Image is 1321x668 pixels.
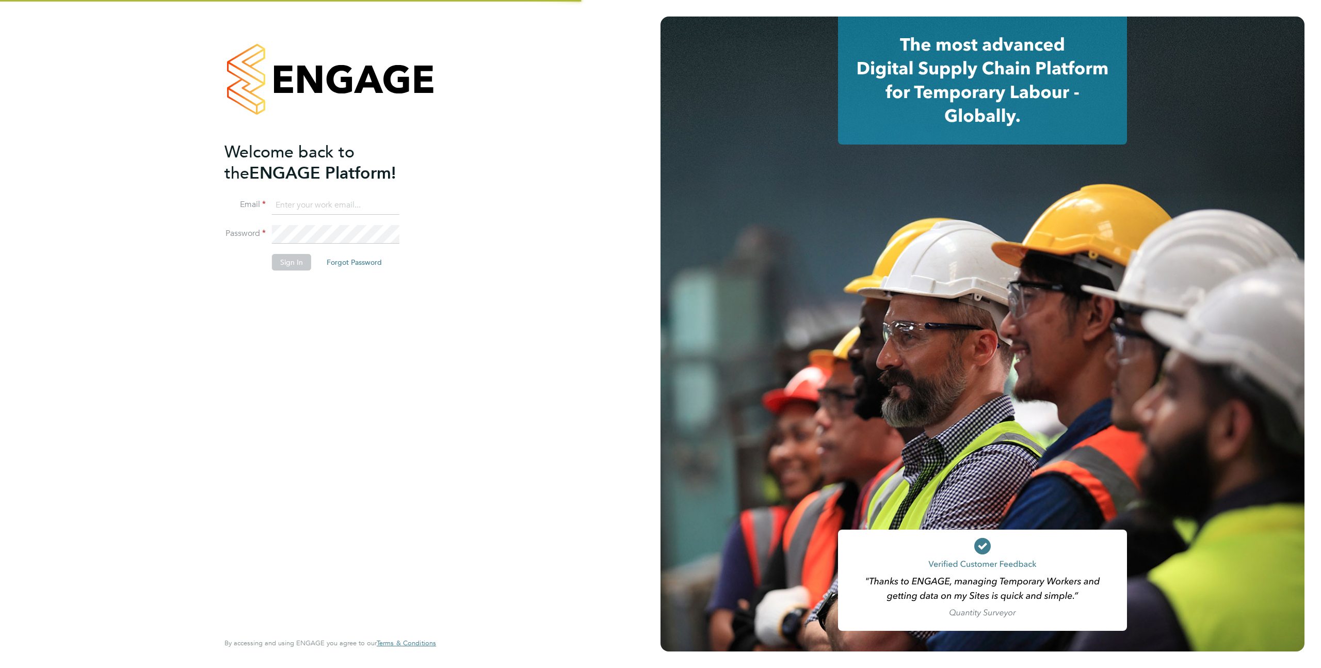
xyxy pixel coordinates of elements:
[272,254,311,271] button: Sign In
[377,639,436,647] a: Terms & Conditions
[224,228,266,239] label: Password
[224,199,266,210] label: Email
[224,142,355,183] span: Welcome back to the
[318,254,390,271] button: Forgot Password
[224,141,426,184] h2: ENGAGE Platform!
[272,196,399,215] input: Enter your work email...
[224,639,436,647] span: By accessing and using ENGAGE you agree to our
[377,639,436,647] span: Terms & Conditions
